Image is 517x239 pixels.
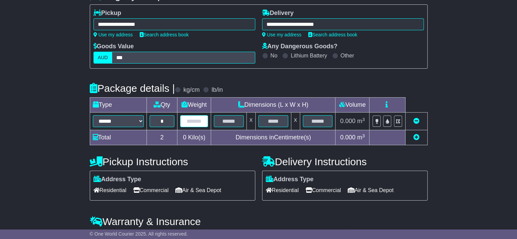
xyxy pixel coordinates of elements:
[291,113,300,130] td: x
[271,52,277,59] label: No
[262,43,338,50] label: Any Dangerous Goods?
[413,118,419,124] a: Remove this item
[340,118,356,124] span: 0.000
[90,231,188,237] span: © One World Courier 2025. All rights reserved.
[93,52,113,64] label: AUD
[147,98,177,113] td: Qty
[140,32,189,37] a: Search address book
[246,113,255,130] td: x
[177,130,211,145] td: Kilo(s)
[308,32,357,37] a: Search address book
[291,52,327,59] label: Lithium Battery
[90,98,147,113] td: Type
[183,86,200,94] label: kg/cm
[262,10,294,17] label: Delivery
[335,98,369,113] td: Volume
[211,98,335,113] td: Dimensions (L x W x H)
[93,185,126,195] span: Residential
[266,185,299,195] span: Residential
[147,130,177,145] td: 2
[341,52,354,59] label: Other
[357,118,365,124] span: m
[175,185,221,195] span: Air & Sea Depot
[362,133,365,138] sup: 3
[362,117,365,122] sup: 3
[306,185,341,195] span: Commercial
[90,83,175,94] h4: Package details |
[357,134,365,141] span: m
[340,134,356,141] span: 0.000
[90,156,255,167] h4: Pickup Instructions
[413,134,419,141] a: Add new item
[348,185,394,195] span: Air & Sea Depot
[133,185,169,195] span: Commercial
[93,10,121,17] label: Pickup
[93,32,133,37] a: Use my address
[177,98,211,113] td: Weight
[183,134,186,141] span: 0
[266,176,314,183] label: Address Type
[93,176,141,183] label: Address Type
[262,156,428,167] h4: Delivery Instructions
[90,216,428,227] h4: Warranty & Insurance
[93,43,134,50] label: Goods Value
[211,130,335,145] td: Dimensions in Centimetre(s)
[211,86,223,94] label: lb/in
[262,32,301,37] a: Use my address
[90,130,147,145] td: Total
